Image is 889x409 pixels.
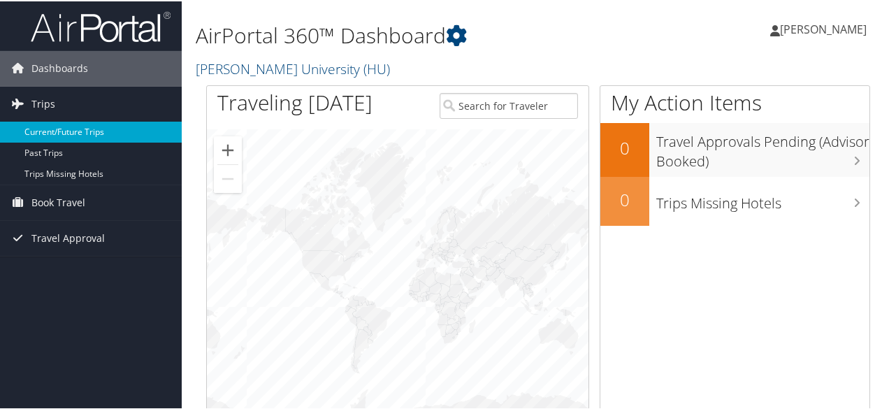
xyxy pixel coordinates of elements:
h2: 0 [600,135,649,159]
span: Book Travel [31,184,85,219]
img: airportal-logo.png [31,9,171,42]
a: [PERSON_NAME] [770,7,881,49]
a: [PERSON_NAME] University (HU) [196,58,393,77]
span: Trips [31,85,55,120]
a: 0Trips Missing Hotels [600,175,869,224]
h3: Travel Approvals Pending (Advisor Booked) [656,124,869,170]
h2: 0 [600,187,649,210]
h3: Trips Missing Hotels [656,185,869,212]
span: Dashboards [31,50,88,85]
h1: Traveling [DATE] [217,87,373,116]
h1: AirPortal 360™ Dashboard [196,20,652,49]
input: Search for Traveler [440,92,577,117]
a: 0Travel Approvals Pending (Advisor Booked) [600,122,869,175]
span: [PERSON_NAME] [780,20,867,36]
span: Travel Approval [31,220,105,254]
h1: My Action Items [600,87,869,116]
button: Zoom out [214,164,242,192]
button: Zoom in [214,135,242,163]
